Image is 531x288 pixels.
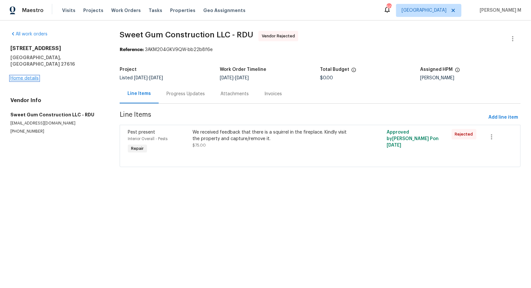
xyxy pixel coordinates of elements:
[220,91,249,97] div: Attachments
[351,67,356,76] span: The total cost of line items that have been proposed by Opendoor. This sum includes line items th...
[320,76,333,80] span: $0.00
[120,111,486,124] span: Line Items
[149,76,163,80] span: [DATE]
[10,54,104,67] h5: [GEOGRAPHIC_DATA], [GEOGRAPHIC_DATA] 27616
[192,129,351,142] div: We received feedback that there is a squirrel in the fireplace. Kindly visit the property and cap...
[128,145,146,152] span: Repair
[235,76,249,80] span: [DATE]
[262,33,298,39] span: Vendor Rejected
[10,45,104,52] h2: [STREET_ADDRESS]
[170,7,195,14] span: Properties
[420,76,521,80] div: [PERSON_NAME]
[10,97,104,104] h4: Vendor Info
[128,137,167,141] span: Interior Overall - Pests
[120,76,163,80] span: Listed
[10,111,104,118] h5: Sweet Gum Construction LLC - RDU
[402,7,446,14] span: [GEOGRAPHIC_DATA]
[455,131,476,137] span: Rejected
[220,67,266,72] h5: Work Order Timeline
[111,7,141,14] span: Work Orders
[10,121,104,126] p: [EMAIL_ADDRESS][DOMAIN_NAME]
[387,4,391,10] div: 50
[127,90,151,97] div: Line Items
[486,111,521,124] button: Add line item
[83,7,103,14] span: Projects
[134,76,163,80] span: -
[387,143,402,148] span: [DATE]
[420,67,453,72] h5: Assigned HPM
[387,130,439,148] span: Approved by [PERSON_NAME] P on
[320,67,349,72] h5: Total Budget
[220,76,233,80] span: [DATE]
[22,7,44,14] span: Maestro
[166,91,205,97] div: Progress Updates
[10,76,39,81] a: Home details
[477,7,521,14] span: [PERSON_NAME] M
[120,47,144,52] b: Reference:
[203,7,246,14] span: Geo Assignments
[488,113,518,122] span: Add line item
[192,143,206,147] span: $75.00
[120,67,137,72] h5: Project
[120,31,253,39] span: Sweet Gum Construction LLC - RDU
[10,129,104,134] p: [PHONE_NUMBER]
[264,91,282,97] div: Invoices
[120,46,521,53] div: 3AKM204GKV9QW-bb22b8f6e
[220,76,249,80] span: -
[62,7,75,14] span: Visits
[134,76,148,80] span: [DATE]
[149,8,162,13] span: Tasks
[10,32,47,36] a: All work orders
[128,130,155,135] span: Pest present
[455,67,460,76] span: The hpm assigned to this work order.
